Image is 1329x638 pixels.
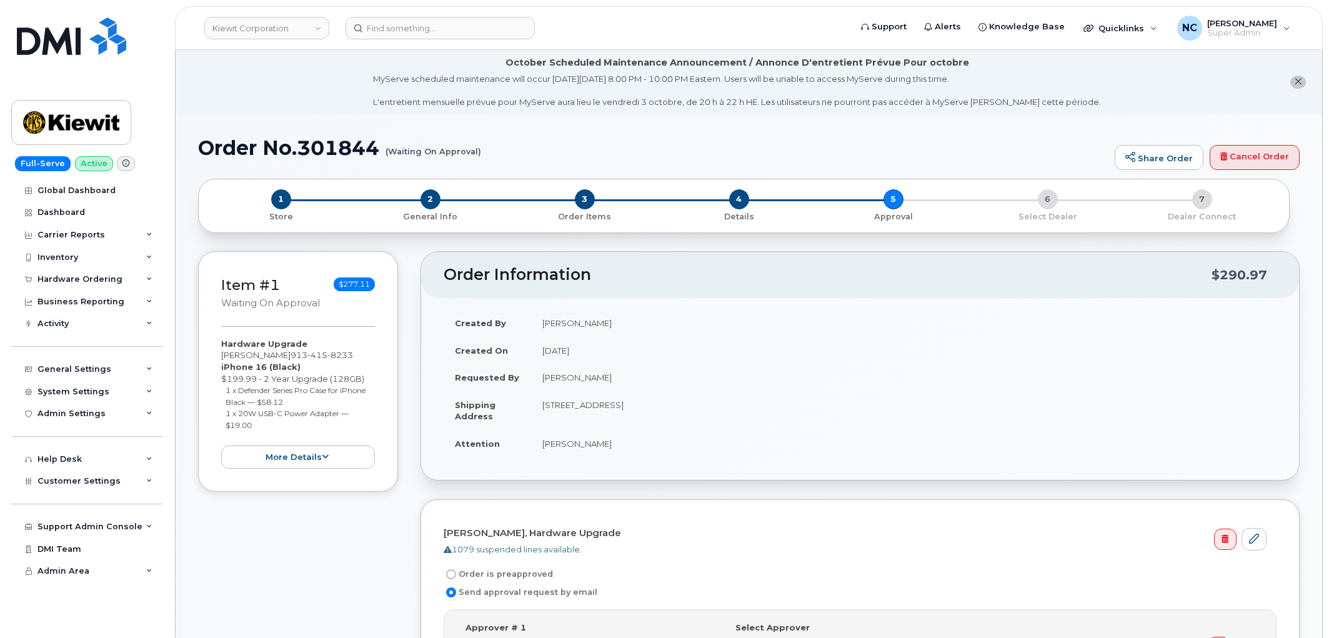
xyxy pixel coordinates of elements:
[531,337,1277,364] td: [DATE]
[327,350,353,360] span: 8233
[198,137,1108,159] h1: Order No.301844
[446,587,456,597] input: Send approval request by email
[209,209,353,222] a: 1 Store
[455,372,519,382] strong: Requested By
[386,137,481,156] small: (Waiting On Approval)
[1210,145,1300,170] a: Cancel Order
[531,430,1277,457] td: [PERSON_NAME]
[575,189,595,209] span: 3
[353,209,507,222] a: 2 General Info
[221,339,307,349] strong: Hardware Upgrade
[729,189,749,209] span: 4
[455,400,495,422] strong: Shipping Address
[735,622,810,634] label: Select Approver
[1275,584,1320,629] iframe: Messenger Launcher
[221,276,280,294] a: Item #1
[226,386,366,407] small: 1 x Defender Series Pro Case for iPhone Black — $58.12
[1212,263,1267,287] div: $290.97
[444,567,553,582] label: Order is preapproved
[373,73,1101,108] div: MyServe scheduled maintenance will occur [DATE][DATE] 8:00 PM - 10:00 PM Eastern. Users will be u...
[221,362,301,372] strong: iPhone 16 (Black)
[334,277,375,291] span: $277.11
[221,297,320,309] small: Waiting On Approval
[271,189,291,209] span: 1
[444,544,1267,556] div: 1079 suspended lines available.
[444,528,1267,539] h4: [PERSON_NAME], Hardware Upgrade
[455,318,506,328] strong: Created By
[1290,76,1306,89] button: close notification
[444,585,597,600] label: Send approval request by email
[444,266,1212,284] h2: Order Information
[455,346,508,356] strong: Created On
[531,364,1277,391] td: [PERSON_NAME]
[221,338,375,469] div: [PERSON_NAME] $199.99 - 2 Year Upgrade (128GB)
[291,350,353,360] span: 913
[446,569,456,579] input: Order is preapproved
[662,209,816,222] a: 4 Details
[455,439,500,449] strong: Attention
[307,350,327,360] span: 415
[667,211,811,222] p: Details
[1115,145,1203,170] a: Share Order
[512,211,657,222] p: Order Items
[505,56,969,69] div: October Scheduled Maintenance Announcement / Annonce D'entretient Prévue Pour octobre
[221,446,375,469] button: more details
[531,309,1277,337] td: [PERSON_NAME]
[507,209,662,222] a: 3 Order Items
[214,211,348,222] p: Store
[358,211,502,222] p: General Info
[465,622,526,634] label: Approver # 1
[421,189,441,209] span: 2
[531,391,1277,430] td: [STREET_ADDRESS]
[226,409,349,430] small: 1 x 20W USB-C Power Adapter — $19.00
